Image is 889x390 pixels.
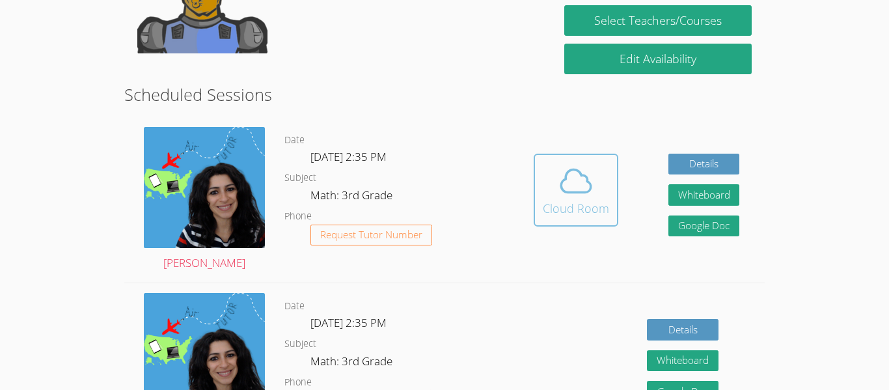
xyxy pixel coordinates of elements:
a: Edit Availability [564,44,752,74]
span: [DATE] 2:35 PM [310,315,387,330]
dt: Phone [284,208,312,225]
dt: Subject [284,170,316,186]
dd: Math: 3rd Grade [310,352,395,374]
dt: Date [284,298,305,314]
img: air%20tutor%20avatar.png [144,127,265,248]
button: Cloud Room [534,154,618,227]
dt: Date [284,132,305,148]
a: Google Doc [668,216,740,237]
h2: Scheduled Sessions [124,82,765,107]
dd: Math: 3rd Grade [310,186,395,208]
div: Cloud Room [543,199,609,217]
button: Request Tutor Number [310,225,432,246]
span: Request Tutor Number [320,230,422,240]
dt: Subject [284,336,316,352]
button: Whiteboard [668,184,740,206]
button: Whiteboard [647,350,718,372]
a: Select Teachers/Courses [564,5,752,36]
span: [DATE] 2:35 PM [310,149,387,164]
a: [PERSON_NAME] [144,127,265,273]
a: Details [668,154,740,175]
a: Details [647,319,718,341]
